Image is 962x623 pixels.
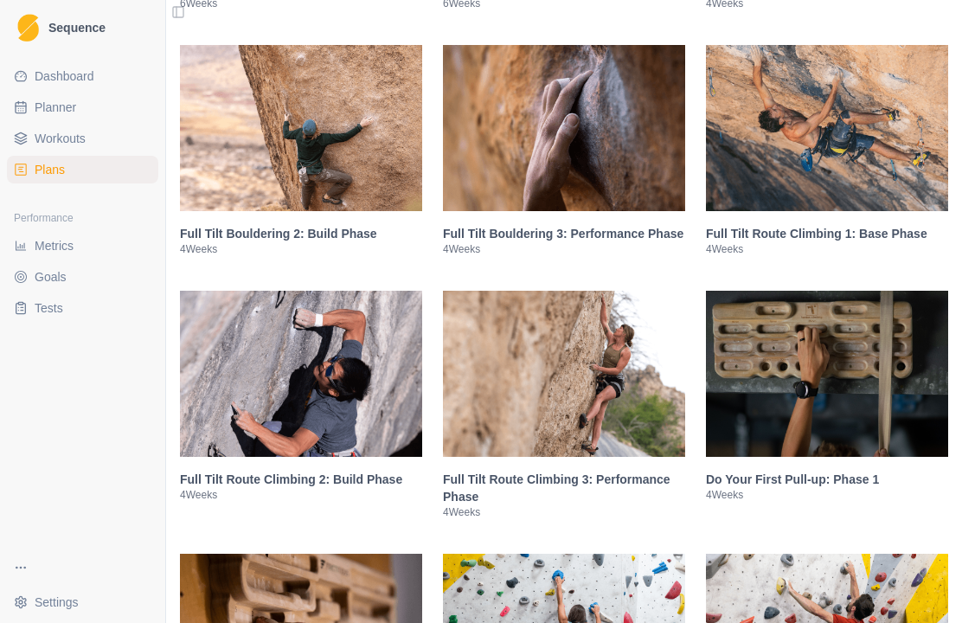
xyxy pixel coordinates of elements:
[7,93,158,121] a: Planner
[706,225,948,242] h3: Full Tilt Route Climbing 1: Base Phase
[7,294,158,322] a: Tests
[180,471,422,488] h3: Full Tilt Route Climbing 2: Build Phase
[443,505,685,519] p: 4 Weeks
[7,232,158,260] a: Metrics
[35,67,94,85] span: Dashboard
[443,242,685,256] p: 4 Weeks
[180,45,422,211] img: Full Tilt Bouldering 2: Build Phase
[35,237,74,254] span: Metrics
[443,471,685,505] h3: Full Tilt Route Climbing 3: Performance Phase
[7,263,158,291] a: Goals
[706,45,948,211] img: Full Tilt Route Climbing 1: Base Phase
[17,14,39,42] img: Logo
[180,291,422,457] img: Full Tilt Route Climbing 2: Build Phase
[706,291,948,457] img: Do Your First Pull-up: Phase 1
[706,471,948,488] h3: Do Your First Pull-up: Phase 1
[7,7,158,48] a: LogoSequence
[7,156,158,183] a: Plans
[7,62,158,90] a: Dashboard
[35,99,76,116] span: Planner
[443,225,685,242] h3: Full Tilt Bouldering 3: Performance Phase
[35,161,65,178] span: Plans
[7,204,158,232] div: Performance
[35,130,86,147] span: Workouts
[35,299,63,317] span: Tests
[706,488,948,502] p: 4 Weeks
[180,488,422,502] p: 4 Weeks
[180,225,422,242] h3: Full Tilt Bouldering 2: Build Phase
[706,242,948,256] p: 4 Weeks
[35,268,67,286] span: Goals
[7,588,158,616] button: Settings
[443,45,685,211] img: Full Tilt Bouldering 3: Performance Phase
[48,22,106,34] span: Sequence
[7,125,158,152] a: Workouts
[443,291,685,457] img: Full Tilt Route Climbing 3: Performance Phase
[180,242,422,256] p: 4 Weeks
